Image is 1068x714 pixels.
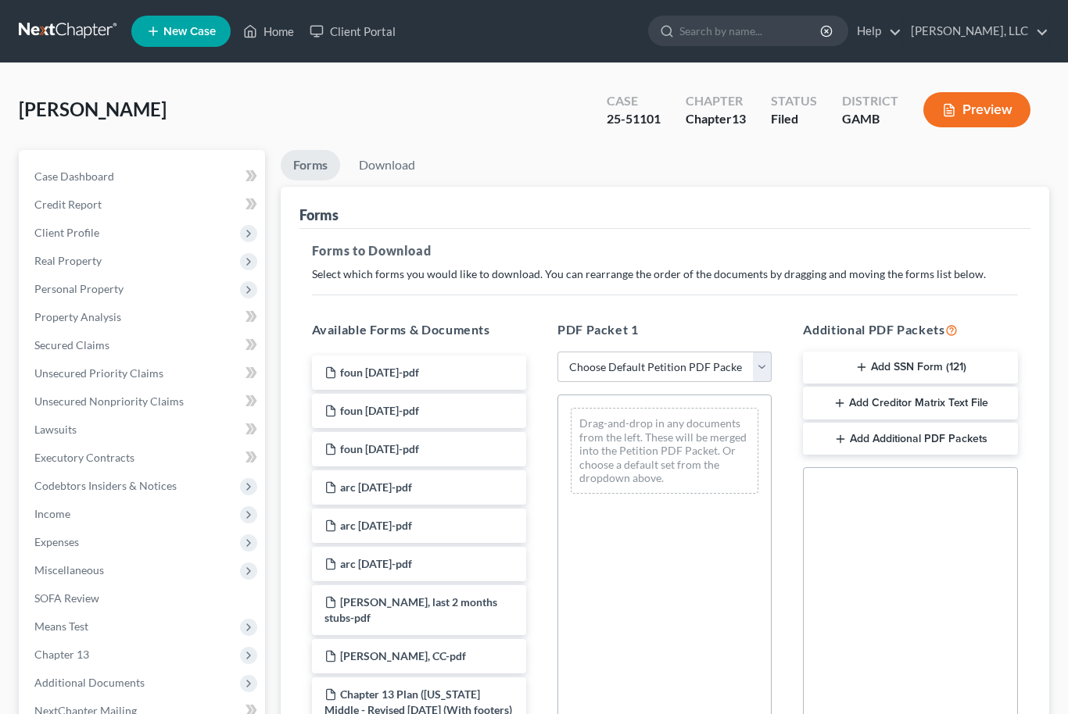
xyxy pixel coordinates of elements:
[340,480,412,494] span: arc [DATE]-pdf
[34,394,184,408] span: Unsecured Nonpriority Claims
[346,150,428,180] a: Download
[607,110,661,128] div: 25-51101
[557,320,772,339] h5: PDF Packet 1
[849,17,901,45] a: Help
[34,535,79,548] span: Expenses
[571,408,758,494] div: Drag-and-drop in any documents from the left. These will be merged into the Petition PDF Packet. ...
[340,366,419,379] span: foun [DATE]-pdf
[771,92,817,110] div: Status
[34,451,134,464] span: Executory Contracts
[312,320,526,339] h5: Available Forms & Documents
[34,366,163,380] span: Unsecured Priority Claims
[19,98,167,120] span: [PERSON_NAME]
[34,563,104,577] span: Miscellaneous
[22,331,265,359] a: Secured Claims
[34,310,121,323] span: Property Analysis
[34,619,88,633] span: Means Test
[34,507,70,520] span: Income
[923,92,1030,127] button: Preview
[340,519,412,532] span: arc [DATE]-pdf
[22,444,265,472] a: Executory Contracts
[903,17,1048,45] a: [PERSON_NAME], LLC
[34,591,99,605] span: SOFA Review
[163,26,216,37] span: New Case
[842,110,898,128] div: GAMB
[22,303,265,331] a: Property Analysis
[34,282,124,295] span: Personal Property
[34,648,89,661] span: Chapter 13
[22,359,265,387] a: Unsecured Priority Claims
[34,338,109,352] span: Secured Claims
[340,649,466,662] span: [PERSON_NAME], CC-pdf
[686,110,746,128] div: Chapter
[686,92,746,110] div: Chapter
[312,241,1019,260] h5: Forms to Download
[22,162,265,191] a: Case Dashboard
[34,676,145,689] span: Additional Documents
[34,198,102,211] span: Credit Report
[340,404,419,417] span: foun [DATE]-pdf
[281,150,340,180] a: Forms
[842,92,898,110] div: District
[34,254,102,267] span: Real Property
[299,205,339,224] div: Forms
[22,584,265,612] a: SOFA Review
[732,111,746,126] span: 13
[22,416,265,444] a: Lawsuits
[803,320,1017,339] h5: Additional PDF Packets
[679,16,823,45] input: Search by name...
[34,170,114,183] span: Case Dashboard
[34,479,177,492] span: Codebtors Insiders & Notices
[803,423,1017,455] button: Add Additional PDF Packets
[607,92,661,110] div: Case
[302,17,403,45] a: Client Portal
[340,442,419,455] span: foun [DATE]-pdf
[34,423,77,436] span: Lawsuits
[324,595,497,624] span: [PERSON_NAME], last 2 months stubs-pdf
[22,191,265,219] a: Credit Report
[803,352,1017,384] button: Add SSN Form (121)
[803,387,1017,419] button: Add Creditor Matrix Text File
[312,266,1019,282] p: Select which forms you would like to download. You can rearrange the order of the documents by dr...
[771,110,817,128] div: Filed
[34,226,99,239] span: Client Profile
[235,17,302,45] a: Home
[22,387,265,416] a: Unsecured Nonpriority Claims
[340,557,412,570] span: arc [DATE]-pdf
